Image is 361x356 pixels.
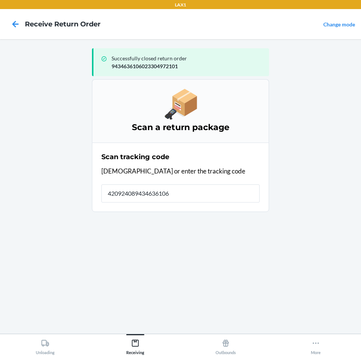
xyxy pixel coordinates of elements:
div: Receiving [126,336,144,355]
button: Receiving [90,334,181,355]
input: Tracking code [101,184,260,203]
div: Unloading [36,336,55,355]
div: More [311,336,321,355]
a: Change mode [323,21,355,28]
p: [DEMOGRAPHIC_DATA] or enter the tracking code [101,166,260,176]
h3: Scan a return package [101,121,260,133]
h4: Receive Return Order [25,19,101,29]
p: 9434636106023304972101 [112,62,263,70]
div: Outbounds [216,336,236,355]
h2: Scan tracking code [101,152,169,162]
button: Outbounds [180,334,271,355]
p: Successfully closed return order [112,54,263,62]
p: LAX1 [175,2,186,8]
